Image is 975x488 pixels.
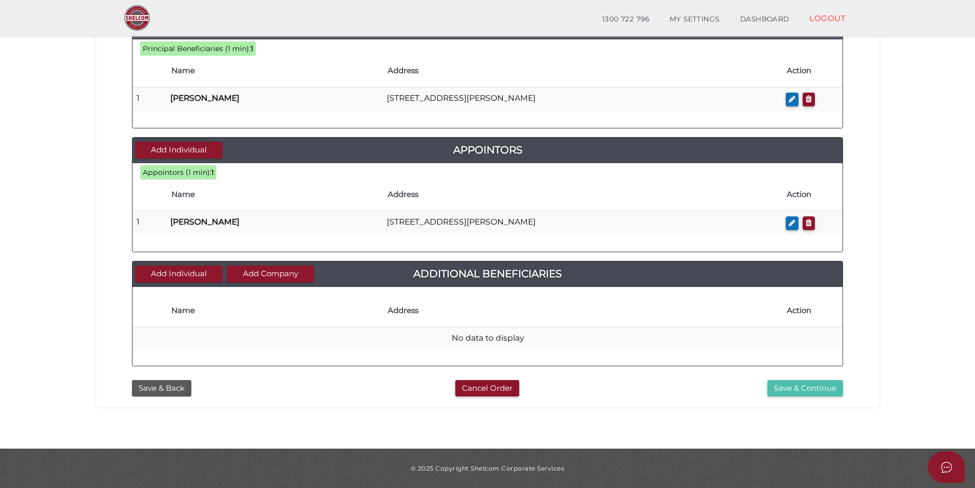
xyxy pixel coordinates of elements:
[787,190,837,199] h4: Action
[132,87,166,112] td: 1
[171,306,378,315] h4: Name
[388,306,777,315] h4: Address
[132,327,843,349] td: No data to display
[787,306,837,315] h4: Action
[171,66,378,75] h4: Name
[799,8,856,29] a: LOGOUT
[455,380,519,397] button: Cancel Order
[132,265,843,282] a: Additional Beneficiaries
[211,168,214,177] b: 1
[135,265,223,282] button: Add Individual
[928,451,965,483] button: Open asap
[132,211,166,235] td: 1
[251,44,253,53] b: 1
[132,380,191,397] button: Save & Back
[388,190,777,199] h4: Address
[767,380,843,397] button: Save & Continue
[730,9,800,30] a: DASHBOARD
[135,142,223,159] button: Add Individual
[104,464,871,473] div: © 2025 Copyright Shelcom Corporate Services
[143,44,251,53] span: Principal Beneficiaries (1 min):
[592,9,659,30] a: 1300 722 796
[383,87,782,112] td: [STREET_ADDRESS][PERSON_NAME]
[227,265,314,282] button: Add Company
[171,190,378,199] h4: Name
[388,66,777,75] h4: Address
[170,217,239,227] b: [PERSON_NAME]
[143,168,211,177] span: Appointors (1 min):
[787,66,837,75] h4: Action
[659,9,730,30] a: MY SETTINGS
[170,93,239,103] b: [PERSON_NAME]
[132,142,843,158] a: Appointors
[383,211,782,235] td: [STREET_ADDRESS][PERSON_NAME]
